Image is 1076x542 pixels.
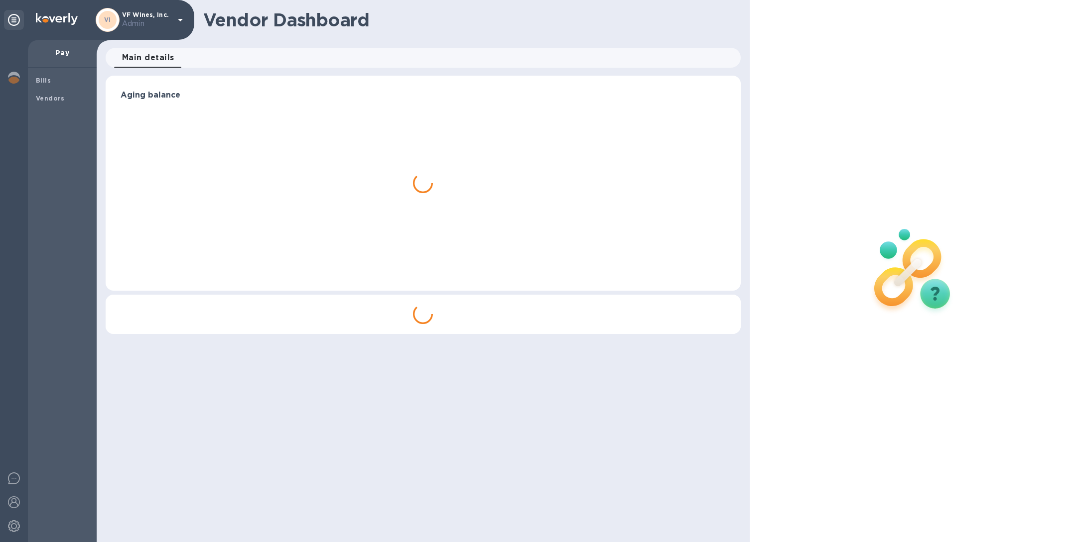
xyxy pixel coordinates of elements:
h3: Aging balance [121,91,726,100]
b: Bills [36,77,51,84]
p: Pay [36,48,89,58]
img: Logo [36,13,78,25]
div: Unpin categories [4,10,24,30]
p: VF Wines, Inc. [122,11,172,29]
b: Vendors [36,95,65,102]
p: Admin [122,18,172,29]
span: Main details [122,51,174,65]
h1: Vendor Dashboard [203,9,734,30]
b: VI [104,16,111,23]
